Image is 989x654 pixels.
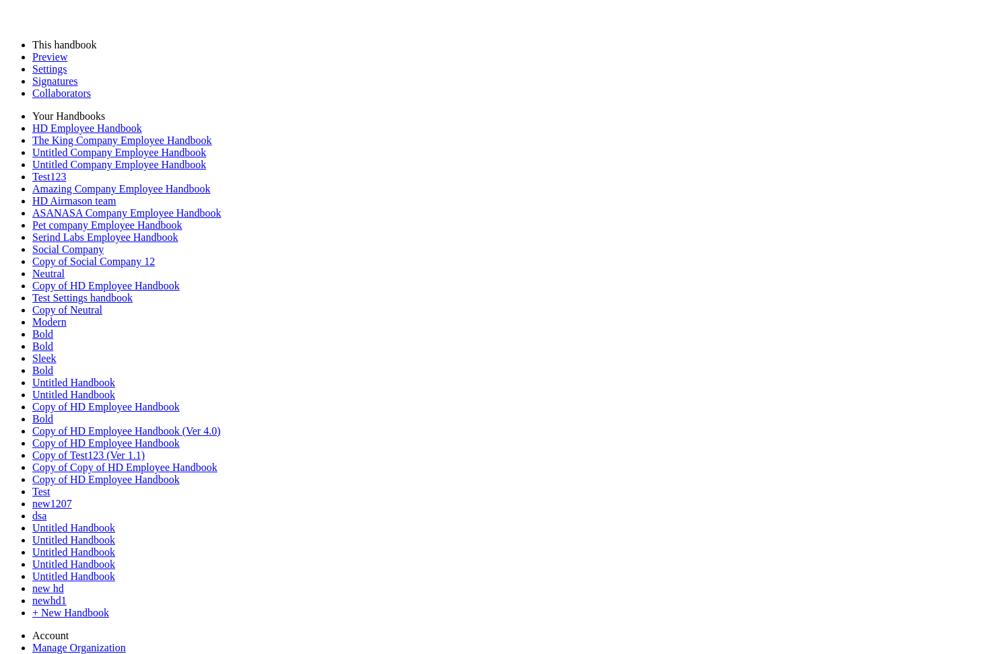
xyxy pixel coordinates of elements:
li: Your Handbooks [32,110,984,122]
a: Copy of Copy of HD Employee Handbook [32,462,217,473]
a: ASANASA Company Employee Handbook [32,207,221,219]
a: Untitled Handbook [32,522,115,534]
a: Preview [32,51,67,63]
a: new1207 [32,498,72,509]
a: + New Handbook [32,607,109,618]
a: Untitled Handbook [32,377,115,388]
a: Pet company Employee Handbook [32,219,182,231]
a: Serind Labs Employee Handbook [32,231,178,243]
a: The King Company Employee Handbook [32,135,212,146]
a: Amazing Company Employee Handbook [32,183,210,194]
a: Untitled Company Employee Handbook [32,147,206,158]
a: HD Airmason team [32,195,116,207]
a: Untitled Handbook [32,558,115,570]
a: Social Company [32,244,104,255]
a: Copy of Social Company 12 [32,256,155,267]
a: Copy of HD Employee Handbook (Ver 4.0) [32,425,221,437]
a: Untitled Handbook [32,571,115,582]
a: HD Employee Handbook [32,122,142,134]
a: Bold [32,365,53,376]
a: Bold [32,340,53,352]
a: Test123 [32,171,66,182]
a: Copy of HD Employee Handbook [32,401,180,412]
a: newhd1 [32,595,67,606]
a: Untitled Company Employee Handbook [32,159,206,170]
a: Signatures [32,75,78,87]
a: Copy of HD Employee Handbook [32,280,180,291]
a: Collaborators [32,87,91,99]
a: Copy of HD Employee Handbook [32,437,180,449]
a: Untitled Handbook [32,534,115,546]
li: Account [32,630,984,642]
a: Test Settings handbook [32,292,133,303]
a: Untitled Handbook [32,389,115,400]
li: This handbook [32,39,984,51]
a: Neutral [32,268,65,279]
a: Settings [32,63,67,75]
a: Sleek [32,353,57,364]
a: Copy of Neutral [32,304,102,316]
a: Bold [32,413,53,425]
a: Bold [32,328,53,340]
a: Copy of HD Employee Handbook [32,474,180,485]
a: new hd [32,583,64,594]
a: Copy of Test123 (Ver 1.1) [32,449,145,461]
a: Test [32,486,50,497]
a: Untitled Handbook [32,546,115,558]
a: Manage Organization [32,642,126,653]
a: Modern [32,316,67,328]
a: dsa [32,510,46,521]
